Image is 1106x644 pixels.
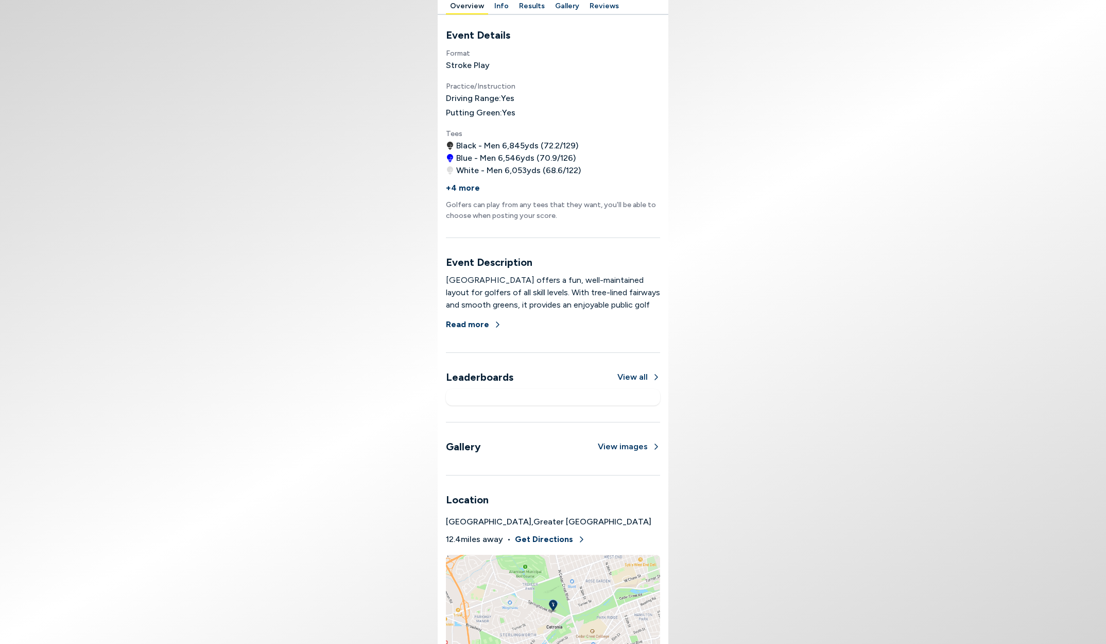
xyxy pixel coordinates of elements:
[617,371,660,383] button: View all
[446,533,503,546] span: 12.4 miles away
[446,177,480,199] button: +4 more
[446,492,660,507] h3: Location
[446,49,470,58] span: Format
[456,152,576,164] span: Blue - Men 6,546 yds ( 70.9 / 126 )
[456,140,578,152] span: Black - Men 6,845 yds ( 72.2 / 129 )
[446,129,462,138] span: Tees
[446,199,660,221] p: Golfers can play from any tees that they want, you'll be able to choose when posting your score.
[446,439,481,454] h3: Gallery
[446,92,660,105] h4: Driving Range: Yes
[446,516,651,528] span: [GEOGRAPHIC_DATA] , Greater [GEOGRAPHIC_DATA]
[446,59,660,72] h4: Stroke Play
[507,533,511,546] span: •
[456,164,581,177] span: White - Men 6,053 yds ( 68.6 / 122 )
[446,107,660,119] h4: Putting Green: Yes
[515,528,585,551] button: Get Directions
[598,440,660,453] button: View images
[446,369,513,385] h3: Leaderboards
[446,274,660,336] div: [GEOGRAPHIC_DATA] offers a fun, well-maintained layout for golfers of all skill levels. With tree...
[446,27,660,43] h3: Event Details
[446,313,502,336] button: Read more
[446,82,515,91] span: Practice/Instruction
[446,255,660,270] h3: Event Description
